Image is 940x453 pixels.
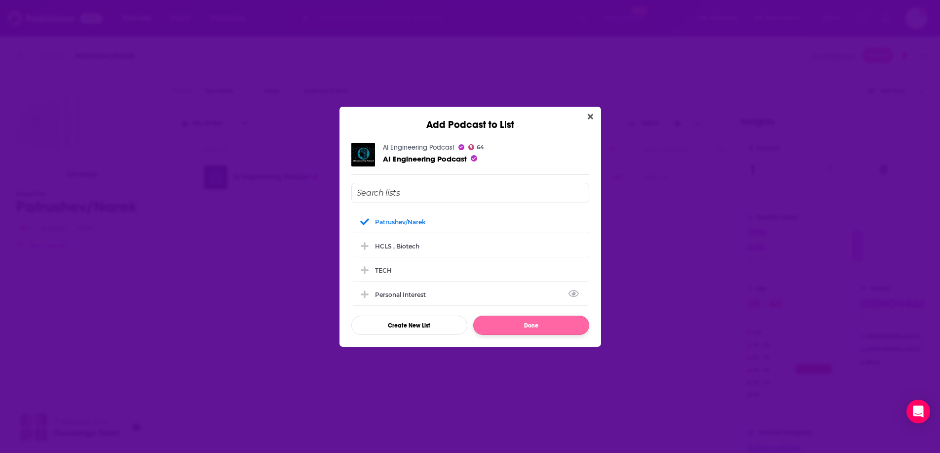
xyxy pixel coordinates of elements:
[383,143,454,152] a: AI Engineering Podcast
[383,154,467,164] a: AI Engineering Podcast
[351,211,589,233] div: Patrushev/Narek
[351,235,589,257] div: HCLS , Biotech
[426,296,432,297] button: View Link
[375,267,392,274] div: TECH
[584,111,597,123] button: Close
[473,316,589,335] button: Done
[375,218,426,226] div: Patrushev/Narek
[351,183,589,335] div: Add Podcast To List
[375,291,432,298] div: Personal Interest
[468,144,485,150] a: 64
[375,243,419,250] div: HCLS , Biotech
[906,400,930,423] div: Open Intercom Messenger
[351,284,589,305] div: Personal Interest
[339,107,601,131] div: Add Podcast to List
[351,259,589,281] div: TECH
[351,183,589,203] input: Search lists
[477,145,484,150] span: 64
[351,316,467,335] button: Create New List
[351,143,375,166] img: AI Engineering Podcast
